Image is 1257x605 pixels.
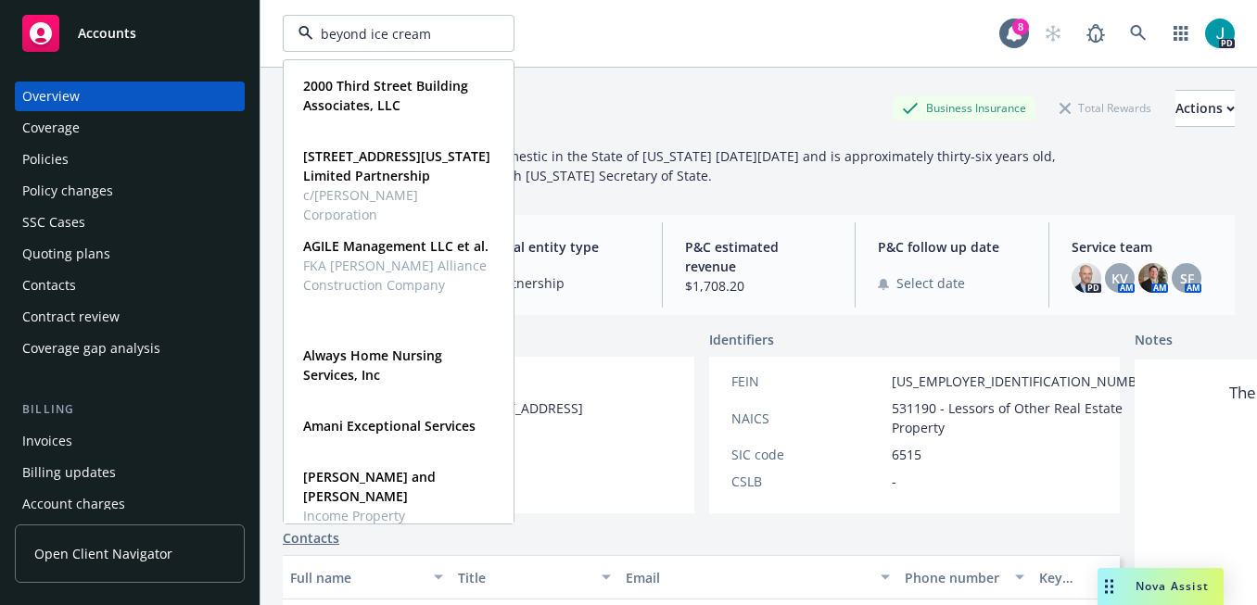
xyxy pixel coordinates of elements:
[15,400,245,419] div: Billing
[303,417,476,435] strong: Amani Exceptional Services
[1077,15,1114,52] a: Report a Bug
[303,77,468,114] strong: 2000 Third Street Building Associates, LLC
[892,472,896,491] span: -
[892,445,921,464] span: 6515
[303,347,442,384] strong: Always Home Nursing Services, Inc
[1032,555,1120,599] button: Key contact
[15,458,245,487] a: Billing updates
[1072,237,1220,257] span: Service team
[1175,90,1235,127] button: Actions
[892,398,1157,437] span: 531190 - Lessors of Other Real Estate Property
[15,334,245,363] a: Coverage gap analysis
[685,276,833,296] span: $1,708.20
[1180,269,1194,288] span: SF
[15,176,245,206] a: Policy changes
[22,82,80,111] div: Overview
[1138,263,1168,293] img: photo
[1098,568,1121,605] div: Drag to move
[303,468,436,505] strong: [PERSON_NAME] and [PERSON_NAME]
[451,555,618,599] button: Title
[893,96,1035,120] div: Business Insurance
[731,445,884,464] div: SIC code
[15,239,245,269] a: Quoting plans
[15,145,245,174] a: Policies
[15,489,245,519] a: Account charges
[22,334,160,363] div: Coverage gap analysis
[22,302,120,332] div: Contract review
[1162,15,1200,52] a: Switch app
[905,568,1004,587] div: Phone number
[22,176,113,206] div: Policy changes
[731,472,884,491] div: CSLB
[1050,96,1161,120] div: Total Rewards
[491,273,640,293] span: Partnership
[22,113,80,143] div: Coverage
[290,147,1060,184] span: Rio Del Oro Plaza, Ltd. filed as a Domestic in the State of [US_STATE] [DATE][DATE] and is approx...
[313,24,476,44] input: Filter by keyword
[897,555,1032,599] button: Phone number
[15,271,245,300] a: Contacts
[303,185,490,224] span: c/[PERSON_NAME] Corporation
[1135,330,1173,352] span: Notes
[626,568,870,587] div: Email
[892,372,1157,391] span: [US_EMPLOYER_IDENTIFICATION_NUMBER]
[34,544,172,563] span: Open Client Navigator
[22,489,125,519] div: Account charges
[303,506,490,545] span: Income Property Management
[731,372,884,391] div: FEIN
[1111,269,1128,288] span: KV
[458,568,590,587] div: Title
[1072,263,1101,293] img: photo
[15,113,245,143] a: Coverage
[465,398,583,418] span: [STREET_ADDRESS]
[1136,578,1209,594] span: Nova Assist
[78,26,136,41] span: Accounts
[22,458,116,487] div: Billing updates
[1039,568,1092,587] div: Key contact
[22,271,76,300] div: Contacts
[15,208,245,237] a: SSC Cases
[303,237,489,255] strong: AGILE Management LLC et al.
[15,82,245,111] a: Overview
[709,330,774,349] span: Identifiers
[283,528,339,548] a: Contacts
[896,273,965,293] span: Select date
[1012,19,1029,35] div: 8
[731,409,884,428] div: NAICS
[303,147,490,184] strong: [STREET_ADDRESS][US_STATE] Limited Partnership
[1120,15,1157,52] a: Search
[22,145,69,174] div: Policies
[685,237,833,276] span: P&C estimated revenue
[22,426,72,456] div: Invoices
[618,555,897,599] button: Email
[290,568,423,587] div: Full name
[1035,15,1072,52] a: Start snowing
[283,555,451,599] button: Full name
[1175,91,1235,126] div: Actions
[15,7,245,59] a: Accounts
[15,426,245,456] a: Invoices
[303,256,490,295] span: FKA [PERSON_NAME] Alliance Construction Company
[22,208,85,237] div: SSC Cases
[491,237,640,257] span: Legal entity type
[22,239,110,269] div: Quoting plans
[1098,568,1224,605] button: Nova Assist
[878,237,1026,257] span: P&C follow up date
[1205,19,1235,48] img: photo
[15,302,245,332] a: Contract review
